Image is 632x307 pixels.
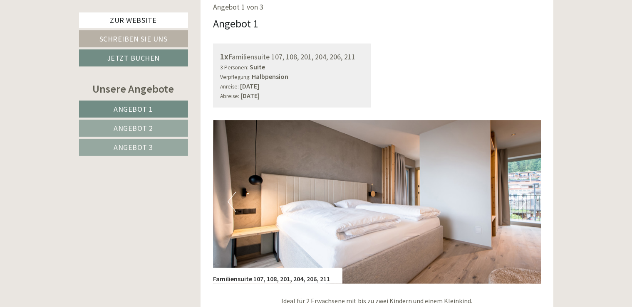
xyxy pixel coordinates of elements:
button: Next [518,192,526,212]
span: Angebot 3 [114,142,153,152]
small: 13:32 [12,40,128,46]
div: Angebot 1 [213,16,258,31]
span: Angebot 2 [114,123,153,133]
b: [DATE] [240,91,260,100]
div: Inso Sonnenheim [12,24,128,31]
button: Senden [274,216,328,233]
span: Angebot 1 [114,104,153,114]
small: Anreise: [220,83,239,90]
div: Unsere Angebote [79,81,188,96]
a: Schreiben Sie uns [79,30,188,47]
b: Halbpension [252,72,288,81]
div: Familiensuite 107, 108, 201, 204, 206, 211 [213,268,342,284]
span: Angebot 1 von 3 [213,2,263,12]
img: image [213,120,541,284]
small: Verpflegung: [220,74,250,81]
div: Guten Tag, wie können wir Ihnen helfen? [6,22,132,48]
div: Familiensuite 107, 108, 201, 204, 206, 211 [220,51,364,63]
button: Previous [228,192,236,212]
b: 1x [220,51,228,61]
b: [DATE] [240,82,259,90]
a: Jetzt buchen [79,49,188,66]
small: 3 Personen: [220,64,248,71]
div: [DATE] [149,6,179,20]
b: Suite [250,63,265,71]
small: Abreise: [220,93,239,100]
a: Zur Website [79,12,188,28]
